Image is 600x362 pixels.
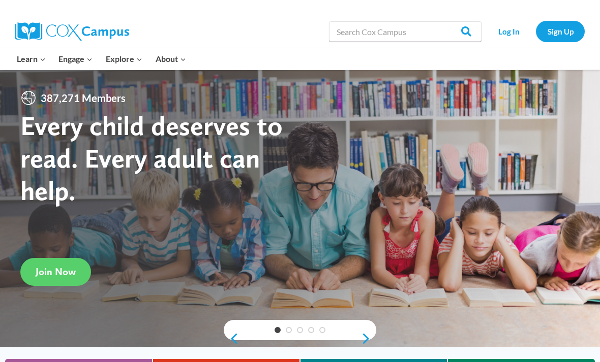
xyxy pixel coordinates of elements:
[58,52,93,65] span: Engage
[487,21,585,42] nav: Secondary Navigation
[20,258,91,286] a: Join Now
[536,21,585,42] a: Sign Up
[224,328,376,349] div: content slider buttons
[275,327,281,333] a: 1
[286,327,292,333] a: 2
[361,333,376,345] a: next
[15,22,129,41] img: Cox Campus
[319,327,325,333] a: 5
[17,52,46,65] span: Learn
[36,266,76,278] span: Join Now
[224,333,239,345] a: previous
[156,52,186,65] span: About
[308,327,314,333] a: 4
[297,327,303,333] a: 3
[10,48,192,70] nav: Primary Navigation
[329,21,482,42] input: Search Cox Campus
[106,52,142,65] span: Explore
[487,21,531,42] a: Log In
[37,90,130,106] span: 387,271 Members
[20,109,283,206] strong: Every child deserves to read. Every adult can help.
